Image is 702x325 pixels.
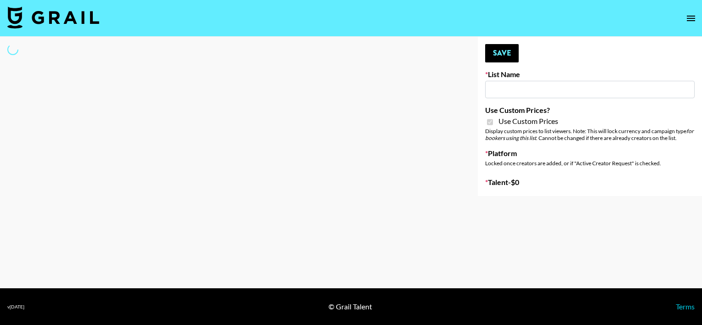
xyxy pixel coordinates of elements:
[328,302,372,311] div: © Grail Talent
[676,302,695,311] a: Terms
[485,149,695,158] label: Platform
[485,178,695,187] label: Talent - $ 0
[485,128,695,141] div: Display custom prices to list viewers. Note: This will lock currency and campaign type . Cannot b...
[7,6,99,28] img: Grail Talent
[485,128,694,141] em: for bookers using this list
[7,304,24,310] div: v [DATE]
[682,9,700,28] button: open drawer
[498,117,558,126] span: Use Custom Prices
[485,44,519,62] button: Save
[485,106,695,115] label: Use Custom Prices?
[485,160,695,167] div: Locked once creators are added, or if "Active Creator Request" is checked.
[485,70,695,79] label: List Name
